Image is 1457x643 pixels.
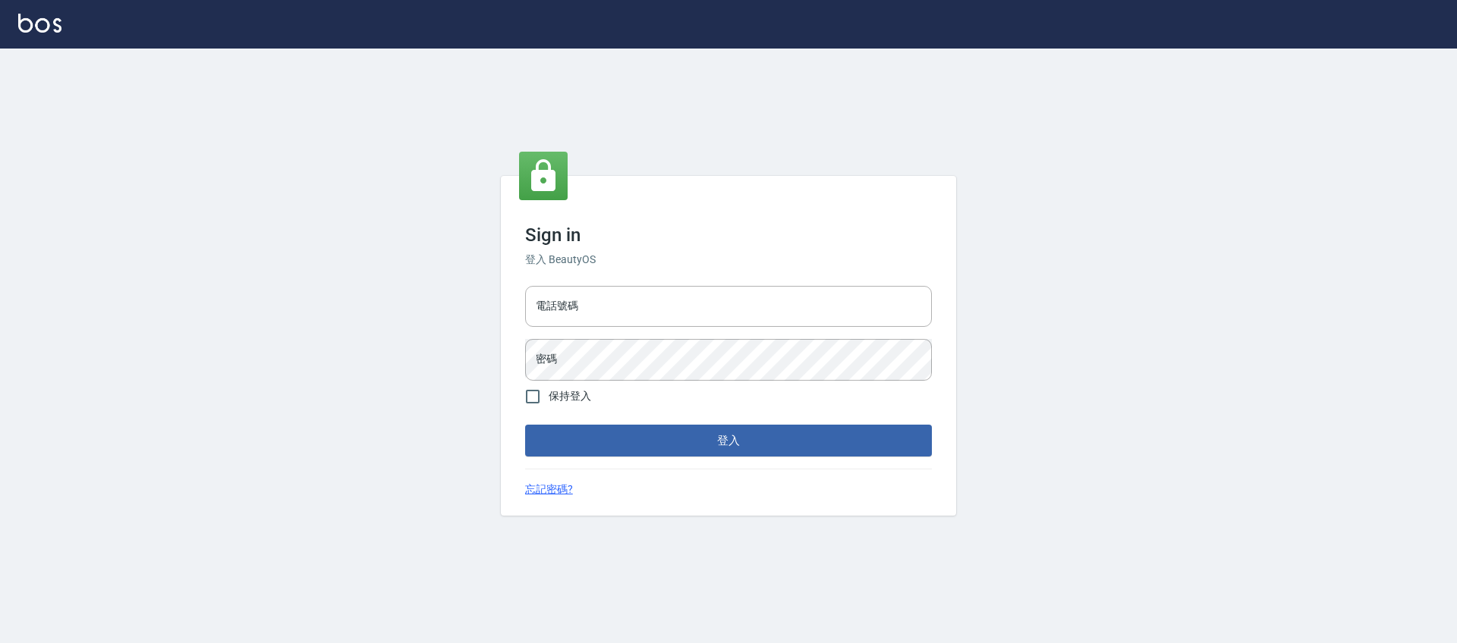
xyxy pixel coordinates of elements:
[525,224,932,246] h3: Sign in
[525,252,932,268] h6: 登入 BeautyOS
[18,14,61,33] img: Logo
[525,481,573,497] a: 忘記密碼?
[525,425,932,456] button: 登入
[549,388,591,404] span: 保持登入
